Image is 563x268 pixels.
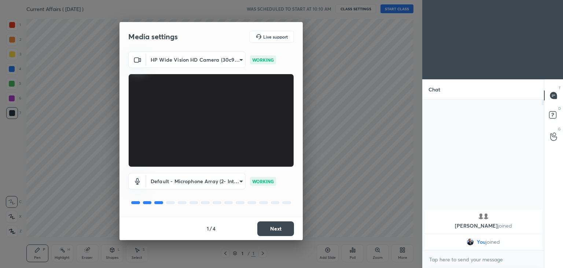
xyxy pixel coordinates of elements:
p: G [558,126,561,132]
p: T [559,85,561,91]
p: Chat [423,80,446,99]
button: Next [257,221,294,236]
p: WORKING [252,178,274,185]
h5: Live support [263,35,288,39]
p: WORKING [252,57,274,63]
div: grid [423,208,544,251]
h4: 1 [207,225,209,232]
p: [PERSON_NAME] [429,223,538,229]
p: D [558,106,561,111]
img: default.png [477,213,485,220]
span: joined [486,239,500,245]
h4: 4 [213,225,216,232]
div: HP Wide Vision HD Camera (30c9:0069) [146,51,246,68]
img: default.png [482,213,490,220]
img: cb5e8b54239f41d58777b428674fb18d.jpg [467,238,474,246]
div: HP Wide Vision HD Camera (30c9:0069) [146,173,246,189]
h4: / [210,225,212,232]
span: joined [498,222,512,229]
span: You [477,239,486,245]
h2: Media settings [128,32,178,41]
